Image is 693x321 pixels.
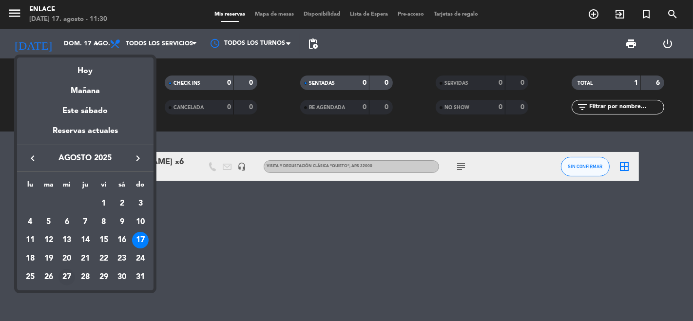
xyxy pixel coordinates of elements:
div: 10 [132,214,149,230]
td: 10 de agosto de 2025 [131,213,150,231]
button: keyboard_arrow_left [24,152,41,165]
div: 27 [58,269,75,285]
th: sábado [113,179,132,194]
td: 23 de agosto de 2025 [113,249,132,268]
td: 8 de agosto de 2025 [95,213,113,231]
td: 9 de agosto de 2025 [113,213,132,231]
div: 18 [22,250,38,267]
td: 29 de agosto de 2025 [95,268,113,286]
div: 15 [96,232,112,248]
td: 16 de agosto de 2025 [113,231,132,250]
td: 12 de agosto de 2025 [39,231,58,250]
div: 11 [22,232,38,248]
td: 6 de agosto de 2025 [58,213,76,231]
div: 17 [132,232,149,248]
div: 14 [77,232,94,248]
div: 21 [77,250,94,267]
div: 12 [40,232,57,248]
div: 16 [114,232,130,248]
td: 4 de agosto de 2025 [21,213,39,231]
button: keyboard_arrow_right [129,152,147,165]
i: keyboard_arrow_left [27,152,38,164]
td: 1 de agosto de 2025 [95,194,113,213]
td: 18 de agosto de 2025 [21,249,39,268]
i: keyboard_arrow_right [132,152,144,164]
td: 14 de agosto de 2025 [76,231,95,250]
div: 30 [114,269,130,285]
div: 5 [40,214,57,230]
div: 24 [132,250,149,267]
td: 30 de agosto de 2025 [113,268,132,286]
td: 15 de agosto de 2025 [95,231,113,250]
div: 28 [77,269,94,285]
td: 3 de agosto de 2025 [131,194,150,213]
div: 25 [22,269,38,285]
td: 25 de agosto de 2025 [21,268,39,286]
td: 7 de agosto de 2025 [76,213,95,231]
td: 27 de agosto de 2025 [58,268,76,286]
div: 9 [114,214,130,230]
td: 2 de agosto de 2025 [113,194,132,213]
td: 22 de agosto de 2025 [95,249,113,268]
span: agosto 2025 [41,152,129,165]
div: Mañana [17,77,154,97]
div: Hoy [17,57,154,77]
div: 7 [77,214,94,230]
th: viernes [95,179,113,194]
td: 20 de agosto de 2025 [58,249,76,268]
td: 5 de agosto de 2025 [39,213,58,231]
div: 8 [96,214,112,230]
div: 29 [96,269,112,285]
div: 20 [58,250,75,267]
td: 28 de agosto de 2025 [76,268,95,286]
th: miércoles [58,179,76,194]
th: domingo [131,179,150,194]
div: 26 [40,269,57,285]
td: 11 de agosto de 2025 [21,231,39,250]
td: 13 de agosto de 2025 [58,231,76,250]
div: 22 [96,250,112,267]
div: 4 [22,214,38,230]
td: 24 de agosto de 2025 [131,249,150,268]
th: jueves [76,179,95,194]
div: 2 [114,195,130,212]
td: 31 de agosto de 2025 [131,268,150,286]
td: 17 de agosto de 2025 [131,231,150,250]
td: 26 de agosto de 2025 [39,268,58,286]
div: 19 [40,250,57,267]
div: 1 [96,195,112,212]
th: martes [39,179,58,194]
div: Reservas actuales [17,125,154,145]
div: 13 [58,232,75,248]
div: 3 [132,195,149,212]
div: Este sábado [17,97,154,125]
td: AGO. [21,194,95,213]
td: 19 de agosto de 2025 [39,249,58,268]
div: 6 [58,214,75,230]
th: lunes [21,179,39,194]
div: 31 [132,269,149,285]
td: 21 de agosto de 2025 [76,249,95,268]
div: 23 [114,250,130,267]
